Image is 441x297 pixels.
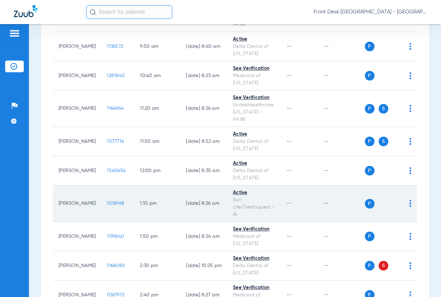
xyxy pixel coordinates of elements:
[233,226,276,233] div: See Verification
[134,156,181,185] td: 12:00 PM
[365,71,375,81] span: P
[287,234,292,239] span: --
[318,222,365,251] td: --
[318,156,365,185] td: --
[9,29,20,38] img: hamburger-icon
[409,200,411,207] img: group-dot-blue.svg
[409,138,411,145] img: group-dot-blue.svg
[134,32,181,61] td: 9:50 AM
[365,104,375,114] span: P
[314,9,427,15] span: Front Desk [GEOGRAPHIC_DATA] - [GEOGRAPHIC_DATA] | My Community Dental Centers
[181,156,227,185] td: [DATE] 8:35 AM
[181,251,227,280] td: [DATE] 10:25 PM
[86,5,172,19] input: Search for patients
[318,127,365,156] td: --
[318,251,365,280] td: --
[318,91,365,127] td: --
[233,72,276,87] div: Medicaid of [US_STATE]
[53,127,101,156] td: [PERSON_NAME]
[409,72,411,79] img: group-dot-blue.svg
[107,201,124,206] span: 1018968
[53,32,101,61] td: [PERSON_NAME]
[233,131,276,138] div: Active
[107,168,125,173] span: 1540656
[233,138,276,152] div: Delta Dental of [US_STATE]
[233,65,276,72] div: See Verification
[379,261,388,271] span: S
[14,5,38,17] img: Zuub Logo
[233,233,276,247] div: Medicaid of [US_STATE]
[90,9,96,15] img: Search Icon
[107,106,124,111] span: 1164964
[233,262,276,277] div: Delta Dental of [US_STATE]
[134,222,181,251] td: 1:50 PM
[287,73,292,78] span: --
[134,251,181,280] td: 2:30 PM
[181,185,227,222] td: [DATE] 8:26 AM
[181,61,227,91] td: [DATE] 8:23 AM
[53,222,101,251] td: [PERSON_NAME]
[287,201,292,206] span: --
[233,94,276,102] div: See Verification
[365,137,375,146] span: P
[287,263,292,268] span: --
[53,156,101,185] td: [PERSON_NAME]
[134,185,181,222] td: 1:10 PM
[53,91,101,127] td: [PERSON_NAME]
[53,185,101,222] td: [PERSON_NAME]
[134,91,181,127] td: 11:20 AM
[233,197,276,218] div: Sun Life/Dentaquest - AI
[181,127,227,156] td: [DATE] 8:52 AM
[409,105,411,112] img: group-dot-blue.svg
[287,106,292,111] span: --
[409,262,411,269] img: group-dot-blue.svg
[181,222,227,251] td: [DATE] 8:24 AM
[107,263,125,268] span: 1166080
[233,36,276,43] div: Active
[107,139,124,144] span: 1077714
[365,261,375,271] span: P
[365,199,375,209] span: P
[233,255,276,262] div: See Verification
[409,167,411,174] img: group-dot-blue.svg
[233,189,276,197] div: Active
[407,264,441,297] iframe: Chat Widget
[134,61,181,91] td: 10:40 AM
[233,167,276,182] div: Delta Dental of [US_STATE]
[287,168,292,173] span: --
[409,233,411,240] img: group-dot-blue.svg
[181,32,227,61] td: [DATE] 8:40 AM
[365,232,375,241] span: P
[233,102,276,123] div: UnitedHealthcare [US_STATE] - (HUB)
[287,44,292,49] span: --
[233,43,276,57] div: Delta Dental of [US_STATE]
[365,166,375,176] span: P
[53,251,101,280] td: [PERSON_NAME]
[379,104,388,114] span: S
[318,32,365,61] td: --
[365,42,375,51] span: P
[379,137,388,146] span: S
[318,185,365,222] td: --
[107,73,125,78] span: 1281840
[287,139,292,144] span: --
[107,44,123,49] span: 1136572
[409,43,411,50] img: group-dot-blue.svg
[318,61,365,91] td: --
[181,91,227,127] td: [DATE] 8:26 AM
[53,61,101,91] td: [PERSON_NAME]
[233,284,276,291] div: See Verification
[134,127,181,156] td: 11:50 AM
[233,160,276,167] div: Active
[107,234,124,239] span: 1199640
